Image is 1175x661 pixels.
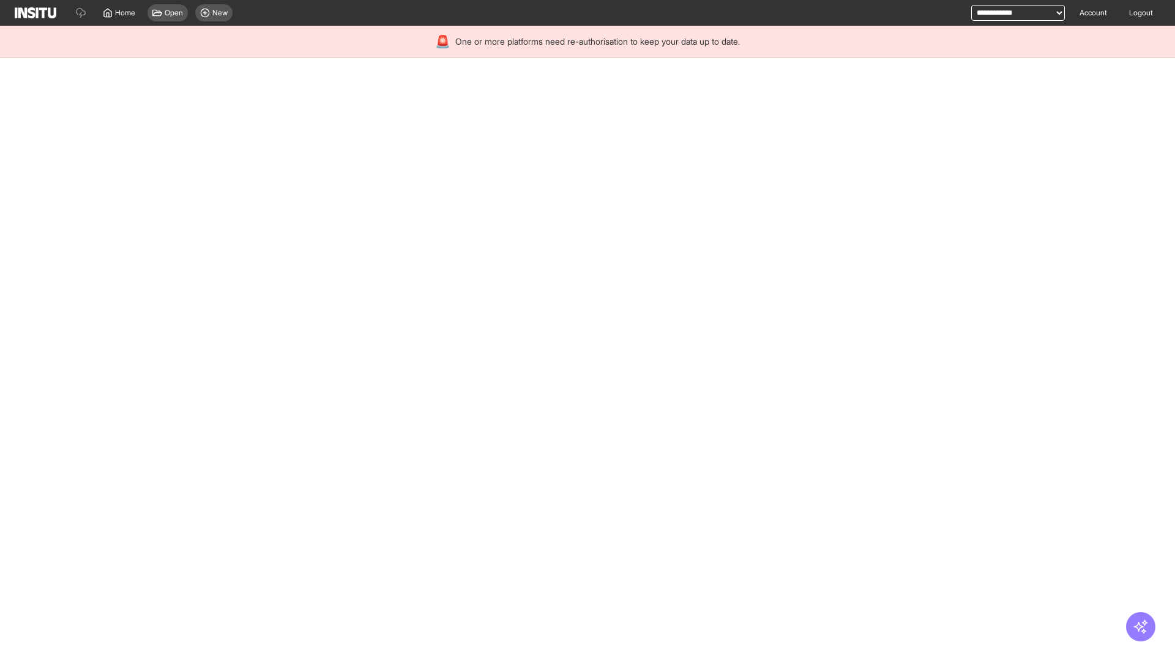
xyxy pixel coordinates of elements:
[165,8,183,18] span: Open
[212,8,228,18] span: New
[435,33,450,50] div: 🚨
[115,8,135,18] span: Home
[455,35,740,48] span: One or more platforms need re-authorisation to keep your data up to date.
[15,7,56,18] img: Logo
